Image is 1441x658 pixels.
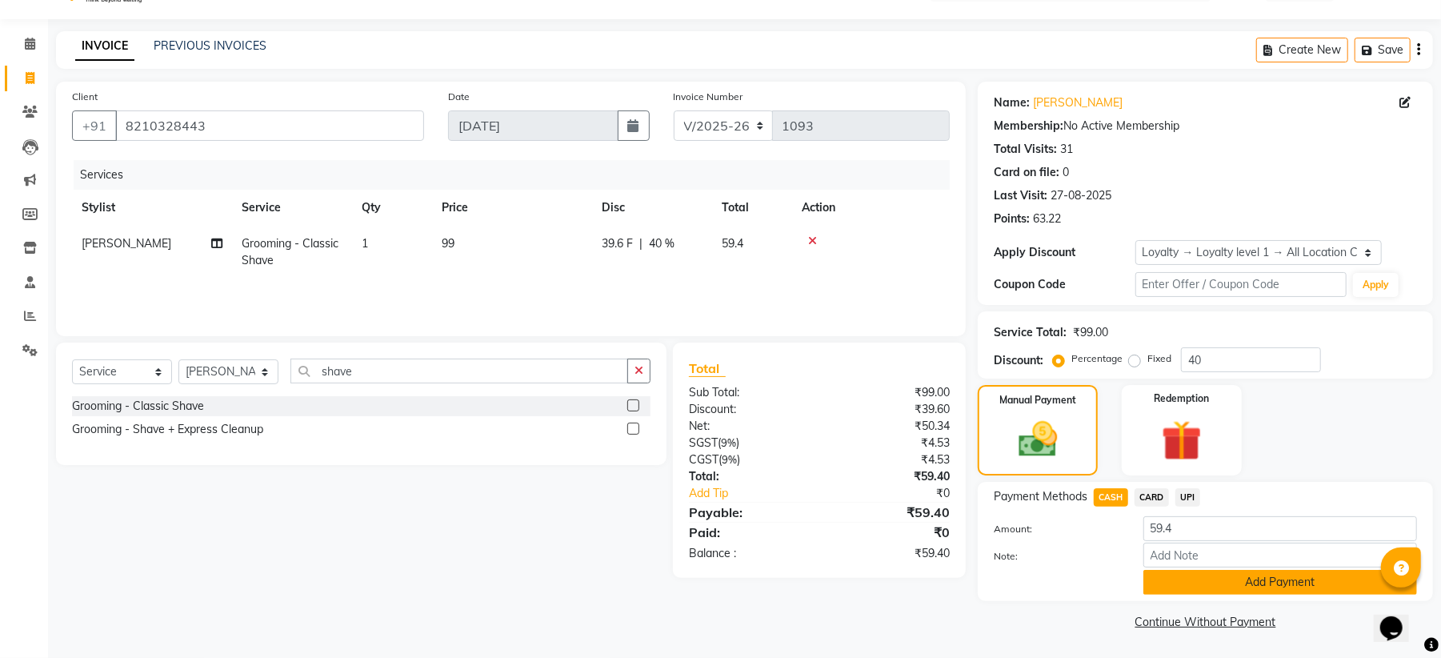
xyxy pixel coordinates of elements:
div: Card on file: [994,164,1059,181]
div: Balance : [677,545,819,562]
input: Enter Offer / Coupon Code [1135,272,1347,297]
span: 9% [721,436,736,449]
div: Last Visit: [994,187,1047,204]
div: ₹0 [843,485,962,502]
div: 0 [1063,164,1069,181]
label: Date [448,90,470,104]
div: ₹0 [819,523,962,542]
div: ₹50.34 [819,418,962,435]
a: INVOICE [75,32,134,61]
div: ₹4.53 [819,451,962,468]
div: 63.22 [1033,211,1061,227]
input: Add Note [1143,543,1417,568]
span: UPI [1175,488,1200,507]
div: Total Visits: [994,141,1057,158]
div: Coupon Code [994,276,1135,293]
th: Total [712,190,792,226]
div: Paid: [677,523,819,542]
div: Total: [677,468,819,485]
div: Membership: [994,118,1063,134]
img: _gift.svg [1149,415,1215,466]
th: Action [792,190,950,226]
div: Grooming - Shave + Express Cleanup [72,421,263,438]
div: Net: [677,418,819,435]
a: Continue Without Payment [981,614,1430,631]
a: [PERSON_NAME] [1033,94,1123,111]
div: ₹59.40 [819,545,962,562]
span: Payment Methods [994,488,1087,505]
button: Add Payment [1143,570,1417,595]
div: 27-08-2025 [1051,187,1111,204]
label: Note: [982,549,1131,564]
th: Qty [352,190,432,226]
th: Stylist [72,190,232,226]
label: Fixed [1147,351,1171,366]
span: 39.6 F [602,235,633,252]
div: ₹4.53 [819,435,962,451]
div: Service Total: [994,324,1067,341]
img: _cash.svg [1007,417,1070,462]
span: CARD [1135,488,1169,507]
span: 9% [722,453,737,466]
div: Name: [994,94,1030,111]
span: CGST [689,452,718,467]
span: 59.4 [722,236,743,251]
div: ₹59.40 [819,468,962,485]
label: Invoice Number [674,90,743,104]
div: Points: [994,211,1030,227]
span: Grooming - Classic Shave [242,236,338,267]
span: Total [689,360,726,377]
input: Search or Scan [290,359,628,383]
th: Price [432,190,592,226]
button: +91 [72,110,117,141]
label: Amount: [982,522,1131,536]
div: ( ) [677,435,819,451]
div: Sub Total: [677,384,819,401]
label: Redemption [1154,391,1209,406]
iframe: chat widget [1374,594,1425,642]
div: ( ) [677,451,819,468]
div: Grooming - Classic Shave [72,398,204,415]
input: Amount [1143,516,1417,541]
span: 99 [442,236,454,251]
span: CASH [1094,488,1128,507]
label: Manual Payment [999,393,1076,407]
div: Apply Discount [994,244,1135,261]
span: 40 % [649,235,674,252]
button: Save [1355,38,1411,62]
div: ₹59.40 [819,503,962,522]
div: Payable: [677,503,819,522]
button: Create New [1256,38,1348,62]
a: Add Tip [677,485,843,502]
th: Service [232,190,352,226]
label: Percentage [1071,351,1123,366]
div: ₹39.60 [819,401,962,418]
div: 31 [1060,141,1073,158]
div: Discount: [994,352,1043,369]
div: ₹99.00 [1073,324,1108,341]
a: PREVIOUS INVOICES [154,38,266,53]
input: Search by Name/Mobile/Email/Code [115,110,424,141]
th: Disc [592,190,712,226]
span: | [639,235,642,252]
div: Services [74,160,962,190]
label: Client [72,90,98,104]
button: Apply [1353,273,1399,297]
div: No Active Membership [994,118,1417,134]
div: ₹99.00 [819,384,962,401]
span: [PERSON_NAME] [82,236,171,251]
span: 1 [362,236,368,251]
div: Discount: [677,401,819,418]
span: SGST [689,435,718,450]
